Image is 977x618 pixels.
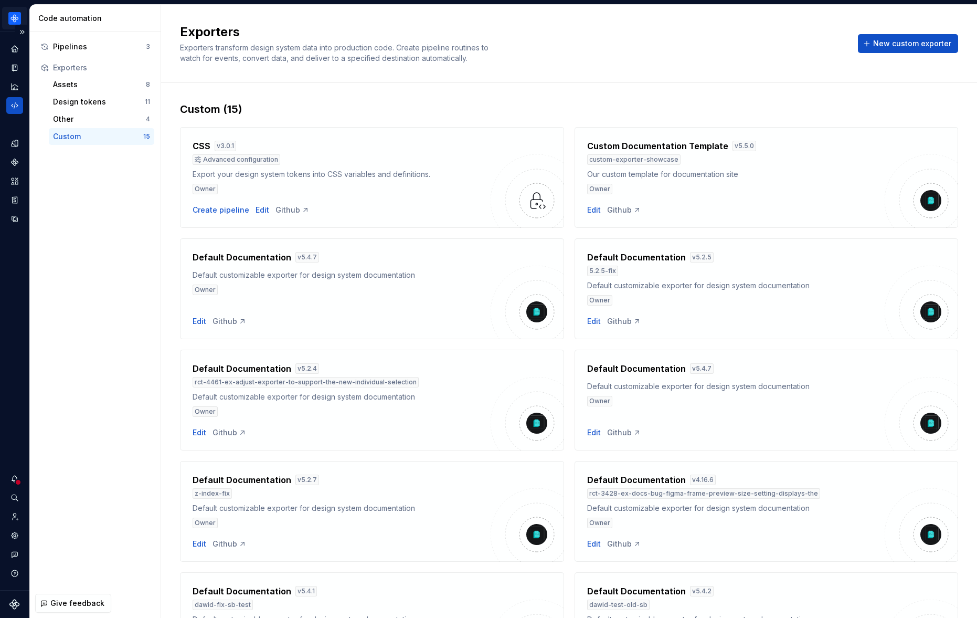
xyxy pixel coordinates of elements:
[607,539,641,549] a: Github
[193,205,249,215] button: Create pipeline
[213,539,247,549] a: Github
[6,154,23,171] div: Components
[193,539,206,549] a: Edit
[38,13,156,24] div: Code automation
[193,154,280,165] div: Advanced configuration
[53,62,150,73] div: Exporters
[49,93,154,110] button: Design tokens11
[193,140,210,152] h4: CSS
[193,503,491,514] div: Default customizable exporter for design system documentation
[6,78,23,95] a: Analytics
[49,76,154,93] a: Assets8
[193,392,491,402] div: Default customizable exporter for design system documentation
[6,40,23,57] a: Home
[6,527,23,544] div: Settings
[6,546,23,563] button: Contact support
[6,192,23,208] a: Storybook stories
[193,474,291,486] h4: Default Documentation
[295,586,317,596] div: v 5.4.1
[587,184,612,194] div: Owner
[8,12,21,25] img: 87691e09-aac2-46b6-b153-b9fe4eb63333.png
[193,285,218,295] div: Owner
[49,111,154,128] button: Other4
[193,184,218,194] div: Owner
[53,114,146,124] div: Other
[193,316,206,327] div: Edit
[587,539,601,549] a: Edit
[6,489,23,506] button: Search ⌘K
[6,470,23,487] button: Notifications
[587,295,612,306] div: Owner
[587,474,686,486] h4: Default Documentation
[607,205,641,215] a: Github
[213,427,247,438] a: Github
[193,377,419,387] div: rct-4461-ex-adjust-exporter-to-support-the-new-individual-selection
[53,131,143,142] div: Custom
[50,598,104,609] span: Give feedback
[873,38,951,49] span: New custom exporter
[53,41,146,52] div: Pipelines
[35,594,111,613] button: Give feedback
[6,173,23,190] div: Assets
[587,316,601,327] a: Edit
[193,427,206,438] a: Edit
[180,102,958,117] div: Custom (15)
[858,34,958,53] button: New custom exporter
[690,363,714,374] div: v 5.4.7
[587,396,612,406] div: Owner
[256,205,269,215] a: Edit
[36,38,154,55] button: Pipelines3
[213,316,247,327] div: Github
[53,79,146,90] div: Assets
[180,43,491,62] span: Exporters transform design system data into production code. Create pipeline routines to watch fo...
[607,316,641,327] a: Github
[275,205,310,215] a: Github
[295,363,319,374] div: v 5.2.4
[6,135,23,152] a: Design tokens
[587,280,885,291] div: Default customizable exporter for design system documentation
[6,97,23,114] a: Code automation
[587,518,612,528] div: Owner
[15,25,29,39] button: Expand sidebar
[49,128,154,145] button: Custom15
[587,585,686,598] h4: Default Documentation
[587,205,601,215] a: Edit
[146,115,150,123] div: 4
[146,80,150,89] div: 8
[587,600,650,610] div: dawid-test-old-sb
[295,475,319,485] div: v 5.2.7
[690,252,714,263] div: v 5.2.5
[6,508,23,525] a: Invite team
[587,381,885,392] div: Default customizable exporter for design system documentation
[53,97,145,107] div: Design tokens
[6,211,23,227] a: Data sources
[146,43,150,51] div: 3
[587,488,820,499] div: rct-3428-ex-docs-bug-figma-frame-preview-size-setting-displays-the
[193,251,291,264] h4: Default Documentation
[193,488,232,499] div: z-index-fix
[6,59,23,76] a: Documentation
[587,427,601,438] div: Edit
[690,475,716,485] div: v 4.16.6
[587,362,686,375] h4: Default Documentation
[587,266,618,276] div: 5.2.5-fix
[607,427,641,438] a: Github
